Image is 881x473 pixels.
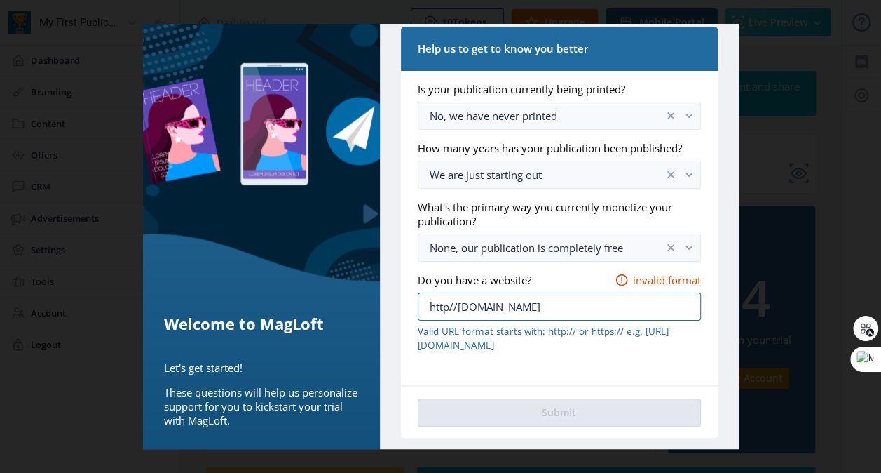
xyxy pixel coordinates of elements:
input: https://national-geographic.com [418,293,700,321]
p: These questions will help us personalize support for you to kickstart your trial with MagLoft. [164,385,360,427]
h5: Welcome to MagLoft [164,312,360,335]
button: Submit [418,399,700,427]
label: Do you have a website? [418,273,554,287]
div: None, our publication is completely free [430,239,663,256]
nb-card-header: Help us to get to know you better [401,27,717,71]
label: How many years has your publication been published? [418,141,689,155]
div: No, we have never printed [430,107,663,124]
nb-icon: clear [664,168,678,182]
span: Valid URL format starts with: http:// or https:// e.g. [URL][DOMAIN_NAME] [418,324,700,352]
button: No, we have never printedclear [418,102,700,130]
button: We are just starting outclear [418,161,700,189]
button: None, our publication is completely freeclear [418,234,700,262]
nb-icon: clear [664,109,678,123]
nb-icon: clear [664,241,678,255]
label: Is your publication currently being printed? [418,82,689,96]
p: Let's get started! [164,361,360,375]
span: invalid format [633,273,701,287]
label: What's the primary way you currently monetize your publication? [418,200,689,228]
div: We are just starting out [430,166,663,183]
